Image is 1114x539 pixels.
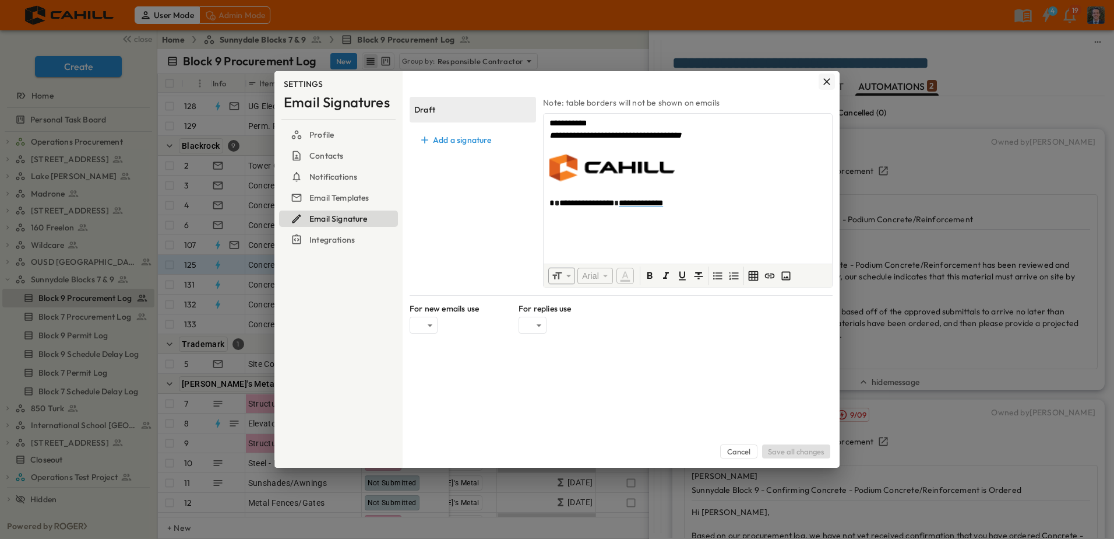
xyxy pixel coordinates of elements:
[309,192,369,204] h6: Email Templates
[284,78,393,90] p: SETTINGS
[519,317,547,334] div: ​
[279,232,398,248] button: Integrations
[309,213,368,225] h6: Email Signature
[692,269,706,283] button: Format text as strikethrough
[410,97,536,123] div: Draft
[577,268,613,284] div: Arial
[659,269,673,283] button: Format text as italic. Shortcut: Ctrl+I
[692,269,706,283] span: Strikethrough
[675,269,689,283] span: Underline (Ctrl+U)
[410,303,479,314] p: For new emails use
[711,269,725,283] span: Unordered List (Ctrl + Shift + 8)
[284,92,390,112] p: Email Signatures
[548,267,575,285] div: Font Size
[279,211,398,227] button: Email Signature
[279,190,398,206] button: Email Templates
[659,269,673,283] span: Italic (Ctrl+I)
[720,444,757,459] button: Cancel
[763,269,777,283] button: Insert Link
[551,270,563,282] span: Font Size
[309,150,343,162] h6: Contacts
[763,269,777,283] span: Insert Link (Ctrl + K)
[309,129,334,141] h6: Profile
[543,97,833,108] p: Note: table borders will not be shown on emails
[727,269,741,283] button: Ordered List
[433,134,527,146] h6: Add a signature
[675,269,689,283] button: Format text underlined. Shortcut: Ctrl+U
[309,171,357,183] h6: Notifications
[279,148,398,164] button: Contacts
[727,269,741,283] span: Ordered List (Ctrl + Shift + 7)
[643,269,657,283] span: Bold (Ctrl+B)
[615,267,635,285] span: Color
[582,270,599,282] p: Arial
[746,269,760,283] span: Insert Table
[519,303,572,314] p: For replies use
[410,127,536,153] div: Add a signature
[779,269,793,283] button: Insert Image
[309,234,355,246] h6: Integrations
[746,269,760,283] button: Insert table
[643,269,657,283] button: Format text as bold. Shortcut: Ctrl+B
[279,127,398,143] button: Profile
[410,317,438,334] div: ​
[279,169,398,185] button: Notifications
[414,104,531,116] span: Draft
